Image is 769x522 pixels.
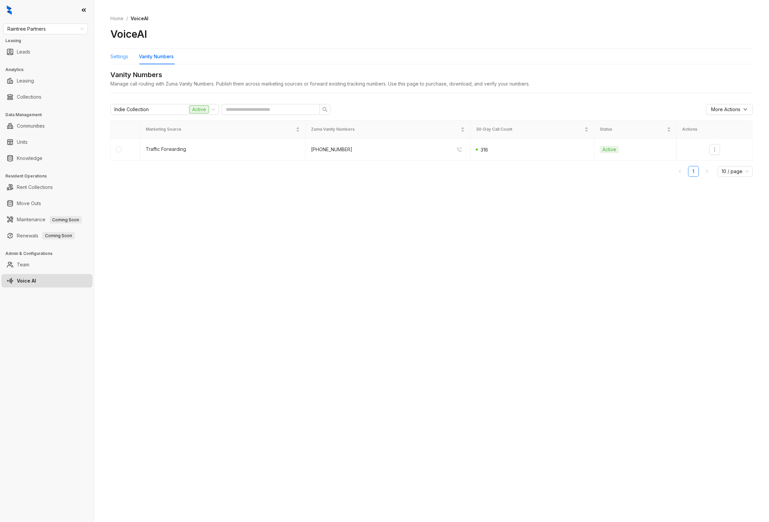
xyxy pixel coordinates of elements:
[1,152,93,165] li: Knowledge
[1,258,93,271] li: Team
[139,53,174,60] div: Vanity Numbers
[711,106,741,113] span: More Actions
[722,166,749,176] span: 10 / page
[189,105,209,113] span: Active
[306,121,470,138] th: Zuma Vanity Numbers
[1,90,93,104] li: Collections
[131,15,148,21] span: VoiceAI
[5,38,94,44] h3: Leasing
[1,119,93,133] li: Communities
[126,15,128,22] li: /
[17,45,30,59] a: Leads
[110,53,128,60] div: Settings
[17,90,41,104] a: Collections
[146,145,300,153] div: Traffic Forwarding
[5,173,94,179] h3: Resident Operations
[476,146,488,154] div: 316
[1,229,93,242] li: Renewals
[140,121,305,138] th: Marketing Source
[1,213,93,226] li: Maintenance
[109,15,125,22] a: Home
[1,197,93,210] li: Move Outs
[42,232,75,239] span: Coming Soon
[146,126,294,133] span: Marketing Source
[1,45,93,59] li: Leads
[705,169,709,173] span: right
[600,126,666,133] span: Status
[311,126,459,133] span: Zuma Vanity Numbers
[17,197,41,210] a: Move Outs
[17,181,53,194] a: Rent Collections
[594,121,677,138] th: Status
[17,229,75,242] a: RenewalsComing Soon
[110,80,753,88] div: Manage call routing with Zuma Vanity Numbers. Publish them across marketing sources or forward ex...
[712,147,718,152] span: more
[1,181,93,194] li: Rent Collections
[5,67,94,73] h3: Analytics
[600,146,619,153] span: Active
[110,70,753,80] div: Vanity Numbers
[17,135,28,149] a: Units
[1,74,93,88] li: Leasing
[17,274,36,288] a: Voice AI
[702,166,712,177] li: Next Page
[675,166,686,177] button: left
[322,107,328,112] span: search
[49,216,82,224] span: Coming Soon
[17,74,34,88] a: Leasing
[17,258,29,271] a: Team
[5,251,94,257] h3: Admin & Configurations
[677,121,753,138] th: Actions
[114,104,149,115] span: Indie Collection
[675,166,686,177] li: Previous Page
[7,5,12,15] img: logo
[678,169,682,173] span: left
[688,166,699,177] li: 1
[7,24,84,34] span: Raintree Partners
[706,104,753,115] button: More Actionsdown
[702,166,712,177] button: right
[17,152,42,165] a: Knowledge
[311,146,352,153] div: [PHONE_NUMBER]
[1,274,93,288] li: Voice AI
[1,135,93,149] li: Units
[470,121,594,138] th: 30-Day Call Count
[110,28,147,40] h2: VoiceAI
[689,166,699,176] a: 1
[718,166,753,177] div: Page Size
[476,126,583,133] span: 30-Day Call Count
[743,107,747,111] span: down
[5,112,94,118] h3: Data Management
[17,119,45,133] a: Communities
